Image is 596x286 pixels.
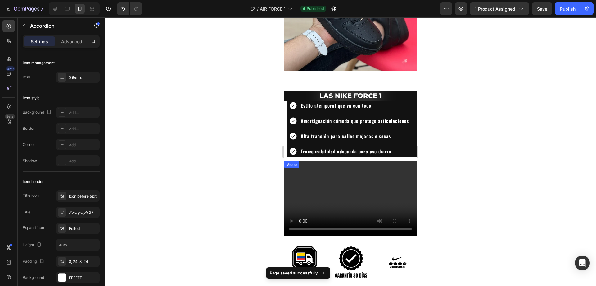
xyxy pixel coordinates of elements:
[41,5,43,12] p: 7
[23,60,55,66] div: Item management
[23,257,46,266] div: Padding
[2,2,46,15] button: 7
[69,194,98,199] div: Icon before text
[23,209,30,215] div: Title
[23,225,44,231] div: Expand icon
[307,6,324,12] span: Published
[69,275,98,281] div: FFFFFF
[575,256,590,270] div: Open Intercom Messenger
[23,193,39,198] div: Title icon
[560,6,576,12] div: Publish
[23,179,44,185] div: Item header
[31,38,48,45] p: Settings
[69,110,98,115] div: Add...
[23,126,35,131] div: Border
[69,210,98,215] div: Paragraph 2*
[23,158,37,164] div: Shadow
[23,142,35,148] div: Corner
[260,6,286,12] span: AIR FORCE 1
[5,114,15,119] div: Beta
[270,270,318,276] p: Page saved successfully
[555,2,581,15] button: Publish
[93,233,134,256] img: Alt image
[470,2,529,15] button: 1 product assigned
[23,95,40,101] div: Item style
[61,38,82,45] p: Advanced
[56,239,99,251] input: Auto
[69,158,98,164] div: Add...
[23,241,43,249] div: Height
[284,17,417,286] iframe: Design area
[30,22,83,30] p: Accordion
[475,6,515,12] span: 1 product assigned
[117,2,142,15] div: Undo/Redo
[532,2,552,15] button: Save
[23,108,53,117] div: Background
[23,275,44,280] div: Background
[537,6,547,12] span: Save
[6,66,15,71] div: 450
[69,226,98,232] div: Edited
[69,259,98,265] div: 8, 24, 8, 24
[69,126,98,132] div: Add...
[69,75,98,80] div: 5 items
[69,142,98,148] div: Add...
[257,6,259,12] span: /
[23,74,30,80] div: Item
